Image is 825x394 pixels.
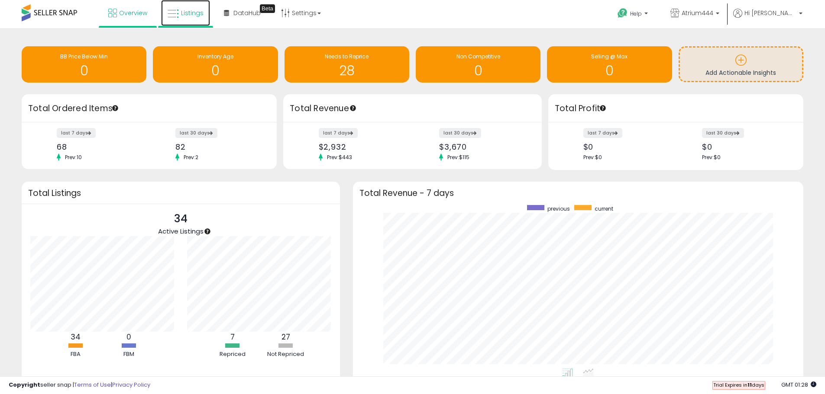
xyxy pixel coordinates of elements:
[181,9,204,17] span: Listings
[744,9,796,17] span: Hi [PERSON_NAME]
[57,142,143,151] div: 68
[230,332,235,342] b: 7
[747,381,752,388] b: 11
[289,64,405,78] h1: 28
[617,8,628,19] i: Get Help
[420,64,536,78] h1: 0
[456,53,500,60] span: Non Competitive
[158,227,204,236] span: Active Listings
[285,46,409,83] a: Needs to Reprice 28
[702,128,744,138] label: last 30 days
[705,68,776,77] span: Add Actionable Insights
[260,4,275,13] div: Tooltip anchor
[290,103,535,115] h3: Total Revenue
[9,381,40,389] strong: Copyright
[583,142,670,151] div: $0
[702,142,788,151] div: $0
[153,46,278,83] a: Inventory Age 0
[28,190,333,196] h3: Total Listings
[103,350,155,359] div: FBM
[713,381,764,388] span: Trial Expires in days
[157,64,273,78] h1: 0
[555,103,797,115] h3: Total Profit
[733,9,802,28] a: Hi [PERSON_NAME]
[112,381,150,389] a: Privacy Policy
[781,381,816,389] span: 2025-09-6 01:28 GMT
[57,128,96,138] label: last 7 days
[60,53,108,60] span: BB Price Below Min
[22,46,146,83] a: BB Price Below Min 0
[9,381,150,389] div: seller snap | |
[583,154,602,161] span: Prev: $0
[158,211,204,227] p: 34
[702,154,721,161] span: Prev: $0
[591,53,628,60] span: Selling @ Max
[319,142,406,151] div: $2,932
[439,128,481,138] label: last 30 days
[583,128,622,138] label: last 7 days
[197,53,233,60] span: Inventory Age
[260,350,312,359] div: Not Repriced
[416,46,540,83] a: Non Competitive 0
[680,48,802,81] a: Add Actionable Insights
[207,350,259,359] div: Repriced
[547,46,672,83] a: Selling @ Max 0
[595,205,613,212] span: current
[682,9,713,17] span: Atrium444
[319,128,358,138] label: last 7 days
[126,332,131,342] b: 0
[28,103,270,115] h3: Total Ordered Items
[599,104,607,112] div: Tooltip anchor
[323,154,356,161] span: Prev: $443
[50,350,102,359] div: FBA
[233,9,261,17] span: DataHub
[26,64,142,78] h1: 0
[630,10,642,17] span: Help
[119,9,147,17] span: Overview
[179,154,203,161] span: Prev: 2
[281,332,290,342] b: 27
[611,1,657,28] a: Help
[359,190,797,196] h3: Total Revenue - 7 days
[547,205,570,212] span: previous
[71,332,81,342] b: 34
[551,64,667,78] h1: 0
[443,154,474,161] span: Prev: $115
[325,53,369,60] span: Needs to Reprice
[74,381,111,389] a: Terms of Use
[111,104,119,112] div: Tooltip anchor
[349,104,357,112] div: Tooltip anchor
[175,128,217,138] label: last 30 days
[204,227,211,235] div: Tooltip anchor
[439,142,527,151] div: $3,670
[175,142,262,151] div: 82
[61,154,86,161] span: Prev: 10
